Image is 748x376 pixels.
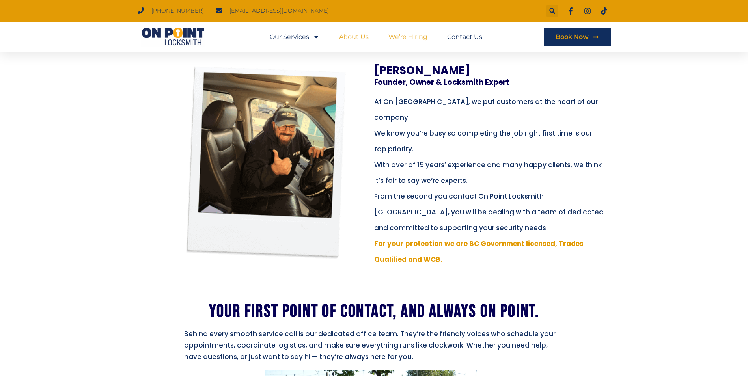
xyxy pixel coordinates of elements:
p: Behind every smooth service call is our dedicated office team. They’re the friendly voices who sc... [184,328,564,363]
span: [EMAIL_ADDRESS][DOMAIN_NAME] [228,6,329,16]
span: [PHONE_NUMBER] [149,6,204,16]
p: At On [GEOGRAPHIC_DATA], we put customers at the heart of our company. [374,94,605,125]
p: With over of 15 years’ experience and many happy clients, we think it’s fair to say we’re experts... [374,157,605,236]
a: Contact Us [447,28,482,46]
img: About Onpoint Locksmith 1 [168,65,362,260]
span: For your protection we are BC Government licensed, Trades Qualified and WCB. [374,239,584,264]
nav: Menu [270,28,482,46]
a: Book Now [544,28,611,46]
p: We know you’re busy so completing the job right first time is our top priority. [374,125,605,157]
h3: Founder, Owner & Locksmith Expert [374,78,595,86]
a: Our Services [270,28,319,46]
h2: Your first point of contact, and always on point. [153,303,595,320]
a: We’re Hiring [388,28,427,46]
a: About Us [339,28,369,46]
span: Book Now [556,34,589,40]
div: Search [546,5,558,17]
h3: [PERSON_NAME] [374,65,595,76]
